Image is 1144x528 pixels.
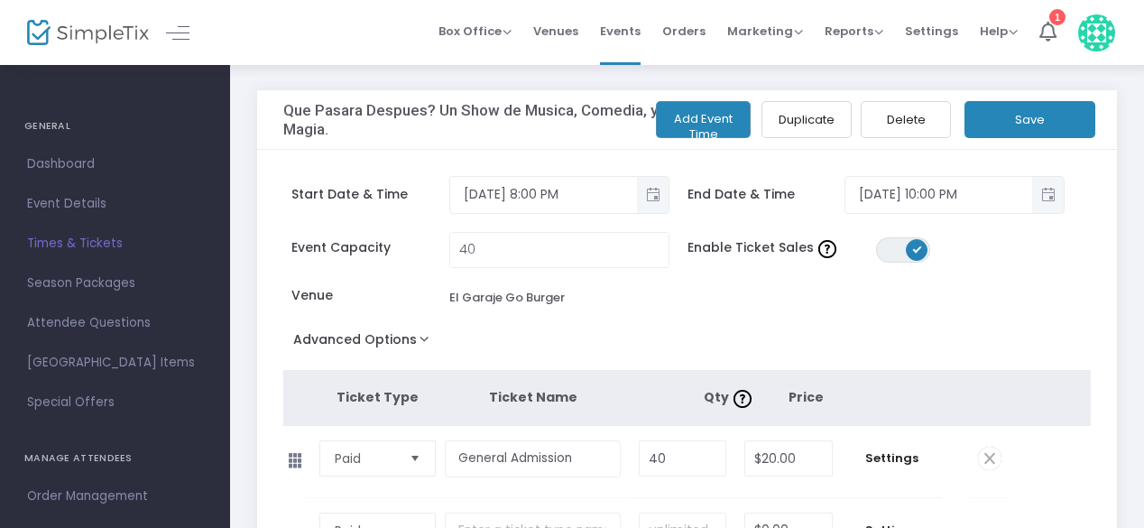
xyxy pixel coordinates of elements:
span: End Date & Time [687,185,844,204]
span: Start Date & Time [291,185,448,204]
button: Save [964,101,1095,138]
h3: Que Pasara Despues? Un Show de Musica, Comedia, y Magia. [283,101,704,138]
span: [GEOGRAPHIC_DATA] Items [27,351,203,375]
span: Dashboard [27,153,203,176]
button: Advanced Options [283,327,447,359]
span: Times & Tickets [27,232,203,255]
h4: MANAGE ATTENDEES [24,440,206,477]
span: Qty [704,388,756,406]
span: Reports [825,23,883,40]
button: Select [402,441,428,476]
span: Orders [662,8,706,54]
span: Settings [905,8,958,54]
span: Price [789,388,824,406]
button: Add Event Time [656,101,751,138]
button: Toggle popup [1032,177,1064,213]
div: El Garaje Go Burger [449,289,565,307]
span: Special Offers [27,391,203,414]
span: ON [912,245,921,254]
span: Enable Ticket Sales [687,238,876,257]
span: Event Details [27,192,203,216]
span: Marketing [727,23,803,40]
input: Enter a ticket type name. e.g. General Admission [445,440,622,477]
input: Select date & time [450,180,637,209]
img: question-mark [733,390,752,408]
input: Select date & time [845,180,1032,209]
span: Attendee Questions [27,311,203,335]
button: Toggle popup [637,177,669,213]
span: Event Capacity [291,238,448,257]
h4: GENERAL [24,108,206,144]
span: Venues [533,8,578,54]
span: Events [600,8,641,54]
span: Paid [335,449,394,468]
button: Duplicate [761,101,852,138]
span: Ticket Name [489,388,577,406]
span: Settings [851,449,933,468]
span: Order Management [27,485,203,508]
span: Help [980,23,1018,40]
div: 1 [1049,9,1066,25]
span: Season Packages [27,272,203,295]
span: Ticket Type [337,388,419,406]
span: Box Office [438,23,512,40]
img: question-mark [818,240,836,258]
button: Delete [861,101,951,138]
span: Venue [291,286,448,305]
input: Price [745,441,832,476]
